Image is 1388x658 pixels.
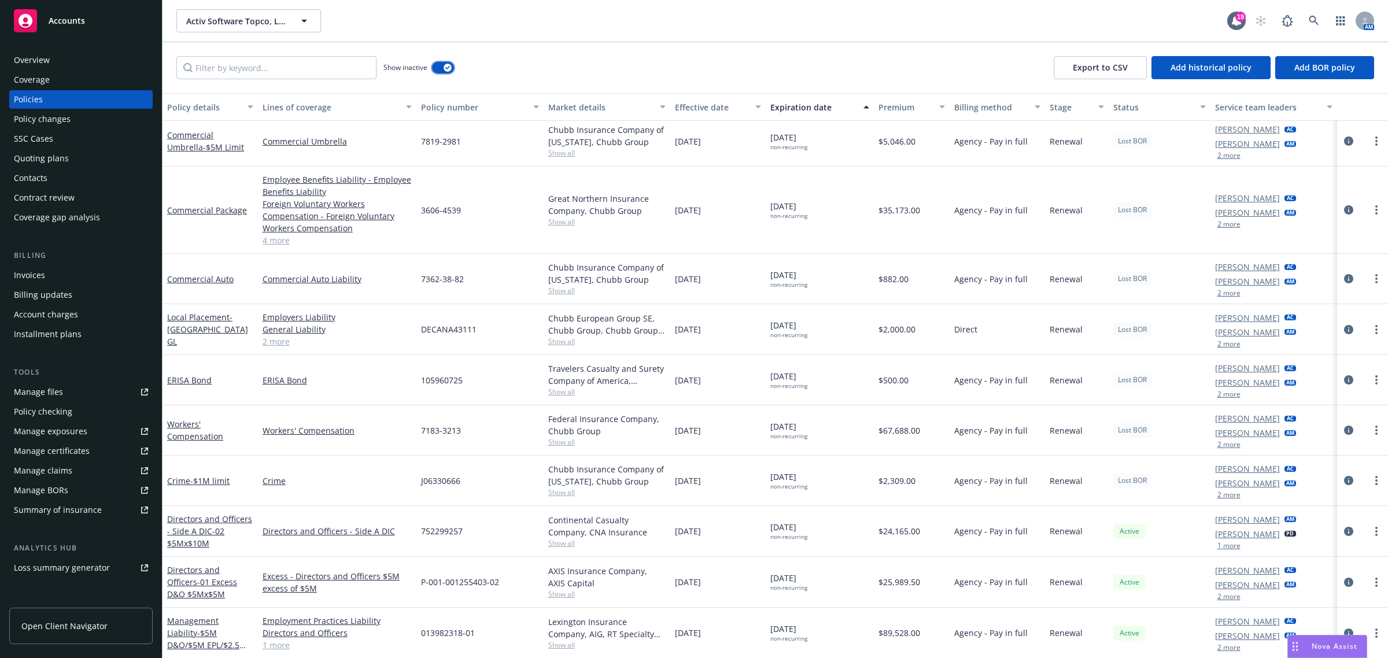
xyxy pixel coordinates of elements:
div: Tools [9,367,153,378]
a: Directors and Officers [167,564,237,600]
div: Chubb Insurance Company of [US_STATE], Chubb Group [548,261,666,286]
span: Open Client Navigator [21,620,108,632]
a: Employment Practices Liability [263,615,412,627]
a: more [1369,626,1383,640]
div: non-recurring [770,331,807,339]
button: Premium [874,93,950,121]
div: Continental Casualty Company, CNA Insurance [548,514,666,538]
span: 7183-3213 [421,424,461,437]
a: [PERSON_NAME] [1215,615,1280,627]
a: [PERSON_NAME] [1215,412,1280,424]
div: Summary of insurance [14,501,102,519]
span: Agency - Pay in full [954,424,1028,437]
span: Accounts [49,16,85,25]
span: [DATE] [770,269,807,289]
a: [PERSON_NAME] [1215,362,1280,374]
button: 2 more [1217,441,1241,448]
a: [PERSON_NAME] [1215,427,1280,439]
span: Renewal [1050,135,1083,147]
span: Renewal [1050,374,1083,386]
span: J06330666 [421,475,460,487]
span: Show all [548,640,666,650]
a: more [1369,474,1383,487]
a: circleInformation [1342,575,1356,589]
a: Search [1302,9,1326,32]
button: Policy number [416,93,544,121]
span: [DATE] [675,525,701,537]
a: circleInformation [1342,373,1356,387]
span: Renewal [1050,204,1083,216]
a: Policy checking [9,402,153,421]
span: Lost BOR [1118,136,1147,146]
div: Manage certificates [14,442,90,460]
div: Installment plans [14,325,82,343]
a: Start snowing [1249,9,1272,32]
span: Lost BOR [1118,324,1147,335]
div: Coverage [14,71,50,89]
button: 2 more [1217,391,1241,398]
button: Add BOR policy [1275,56,1374,79]
a: 2 more [263,335,412,348]
span: - 01 Excess D&O $5Mx$5M [167,576,237,600]
a: Crime [263,475,412,487]
a: [PERSON_NAME] [1215,477,1280,489]
a: Employers Liability [263,311,412,323]
a: Accounts [9,5,153,37]
span: Lost BOR [1118,375,1147,385]
a: more [1369,203,1383,217]
button: Export to CSV [1054,56,1147,79]
span: Agency - Pay in full [954,525,1028,537]
a: SSC Cases [9,130,153,148]
div: Drag to move [1288,635,1302,657]
a: Invoices [9,266,153,284]
a: Contacts [9,169,153,187]
a: more [1369,423,1383,437]
span: [DATE] [770,200,807,220]
div: Manage BORs [14,481,68,500]
div: Policy details [167,101,241,113]
a: Directors and Officers [263,627,412,639]
span: Renewal [1050,576,1083,588]
a: circleInformation [1342,474,1356,487]
span: Show all [548,538,666,548]
a: ERISA Bond [263,374,412,386]
span: Show all [548,589,666,599]
span: [DATE] [675,374,701,386]
a: [PERSON_NAME] [1215,326,1280,338]
span: [DATE] [675,135,701,147]
span: Show inactive [383,62,427,72]
div: Lexington Insurance Company, AIG, RT Specialty Insurance Services, LLC (RSG Specialty, LLC) [548,616,666,640]
a: Contract review [9,188,153,207]
div: Stage [1050,101,1091,113]
span: $5,046.00 [878,135,916,147]
a: more [1369,575,1383,589]
span: - [GEOGRAPHIC_DATA] GL [167,312,248,347]
button: Nova Assist [1287,635,1367,658]
input: Filter by keyword... [176,56,376,79]
a: [PERSON_NAME] [1215,528,1280,540]
a: [PERSON_NAME] [1215,192,1280,204]
div: non-recurring [770,382,807,390]
a: Commercial Auto [167,273,234,284]
span: Agency - Pay in full [954,374,1028,386]
div: Chubb Insurance Company of [US_STATE], Chubb Group [548,124,666,148]
span: Lost BOR [1118,273,1147,284]
button: 2 more [1217,341,1241,348]
a: 1 more [263,639,412,651]
button: Status [1109,93,1210,121]
a: more [1369,323,1383,337]
a: 4 more [263,234,412,246]
button: Policy details [163,93,258,121]
span: $2,309.00 [878,475,916,487]
span: Show all [548,217,666,227]
span: Renewal [1050,525,1083,537]
a: Commercial Package [167,205,247,216]
span: Show all [548,286,666,295]
span: Show all [548,387,666,397]
span: Renewal [1050,273,1083,285]
div: Effective date [675,101,748,113]
a: [PERSON_NAME] [1215,630,1280,642]
a: Billing updates [9,286,153,304]
a: Policy changes [9,110,153,128]
a: Employee Benefits Liability - Employee Benefits Liability [263,173,412,198]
